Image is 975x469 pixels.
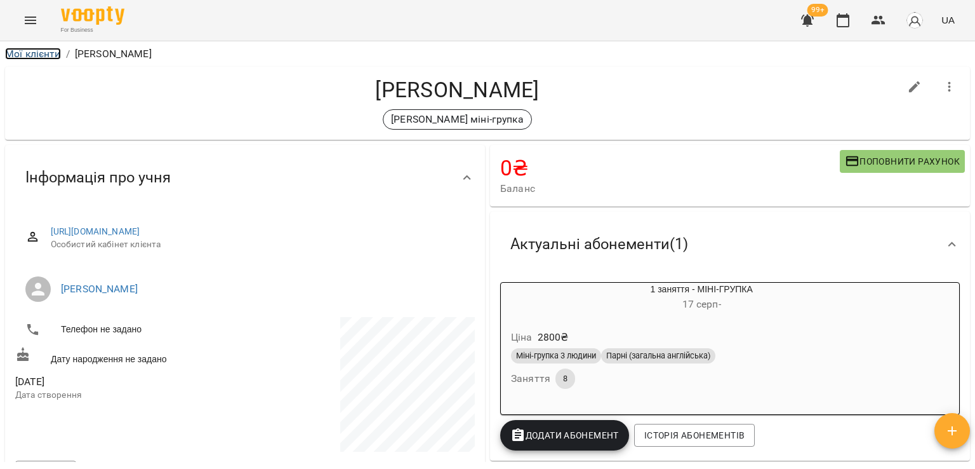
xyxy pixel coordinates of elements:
[634,424,755,447] button: Історія абонементів
[61,283,138,295] a: [PERSON_NAME]
[490,212,970,277] div: Актуальні абонементи(1)
[51,226,140,236] a: [URL][DOMAIN_NAME]
[906,11,924,29] img: avatar_s.png
[511,329,533,346] h6: Ціна
[501,283,902,404] button: 1 заняття - МІНІ-ГРУПКА17 серп- Ціна2800₴Міні-групка 3 людиниПарні (загальна англійська)Заняття8
[500,181,840,196] span: Баланс
[15,77,899,103] h4: [PERSON_NAME]
[5,48,61,60] a: Мої клієнти
[511,350,601,362] span: Міні-групка 3 людини
[13,344,245,368] div: Дату народження не задано
[555,373,575,384] span: 8
[15,317,242,343] li: Телефон не задано
[501,283,902,313] div: 1 заняття - МІНІ-ГРУПКА
[15,374,242,390] span: [DATE]
[75,46,152,62] p: [PERSON_NAME]
[807,4,828,17] span: 99+
[51,238,465,251] span: Особистий кабінет клієнта
[510,234,688,254] span: Актуальні абонементи ( 1 )
[500,420,629,451] button: Додати Абонемент
[61,6,124,25] img: Voopty Logo
[66,46,70,62] li: /
[25,168,171,187] span: Інформація про учня
[538,330,569,345] p: 2800 ₴
[5,145,485,210] div: Інформація про учня
[682,298,721,310] span: 17 серп -
[511,370,550,388] h6: Заняття
[845,154,960,169] span: Поповнити рахунок
[510,428,619,443] span: Додати Абонемент
[644,428,745,443] span: Історія абонементів
[5,46,970,62] nav: breadcrumb
[941,13,955,27] span: UA
[391,112,524,127] p: [PERSON_NAME] міні-групка
[15,389,242,402] p: Дата створення
[383,109,532,130] div: [PERSON_NAME] міні-групка
[936,8,960,32] button: UA
[500,155,840,181] h4: 0 ₴
[601,350,715,362] span: Парні (загальна англійська)
[840,150,965,173] button: Поповнити рахунок
[15,5,46,36] button: Menu
[61,26,124,34] span: For Business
